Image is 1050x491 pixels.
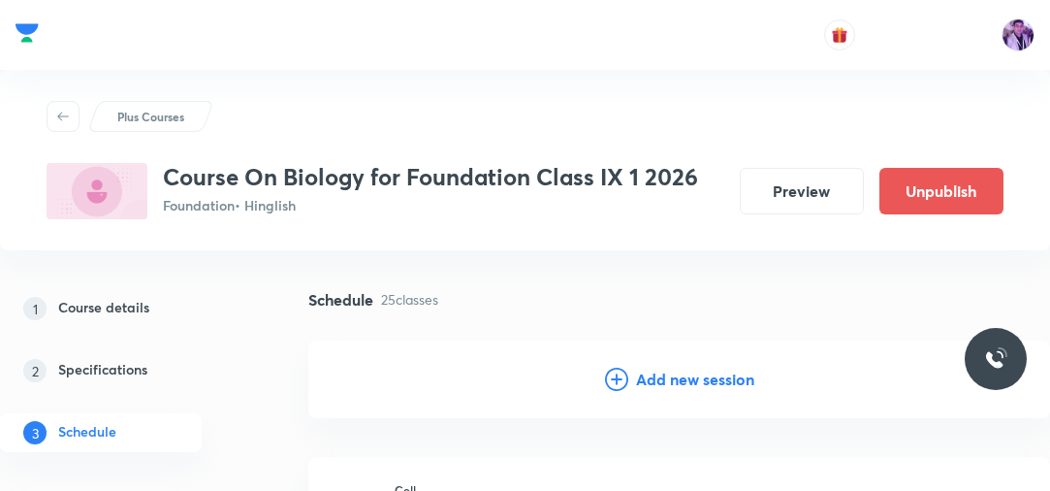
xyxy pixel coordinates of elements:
p: 2 [23,359,47,382]
img: avatar [831,26,848,44]
img: ttu [984,347,1007,371]
img: preeti Tripathi [1002,18,1034,51]
h5: Specifications [58,359,147,382]
h4: Schedule [308,292,373,308]
button: Unpublish [879,168,1003,214]
h5: Course details [58,297,149,320]
h5: Schedule [58,421,116,444]
p: 25 classes [381,289,438,310]
h3: Course On Biology for Foundation Class IX 1 2026 [163,163,698,191]
a: Company Logo [16,18,39,52]
button: Preview [740,168,864,214]
h4: Add new session [636,372,754,387]
button: avatar [824,19,855,50]
p: 3 [23,421,47,444]
p: 1 [23,297,47,320]
p: Foundation • Hinglish [163,195,698,215]
img: Company Logo [16,18,39,48]
p: Plus Courses [117,108,184,125]
img: 69FD200A-9CFE-44BF-81EE-71547B51EECD_plus.png [47,163,147,219]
